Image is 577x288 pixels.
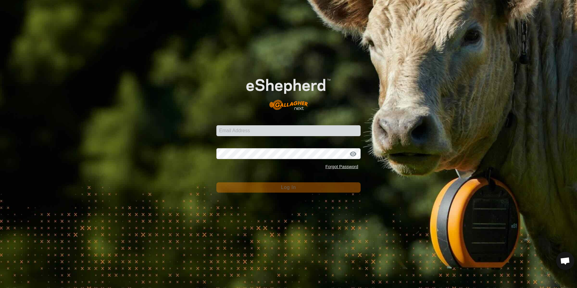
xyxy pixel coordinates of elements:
img: E-shepherd Logo [231,67,346,116]
input: Email Address [216,125,361,136]
a: Open chat [556,252,574,270]
span: Log In [281,185,296,190]
button: Log In [216,182,361,193]
a: Forgot Password [325,164,358,169]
